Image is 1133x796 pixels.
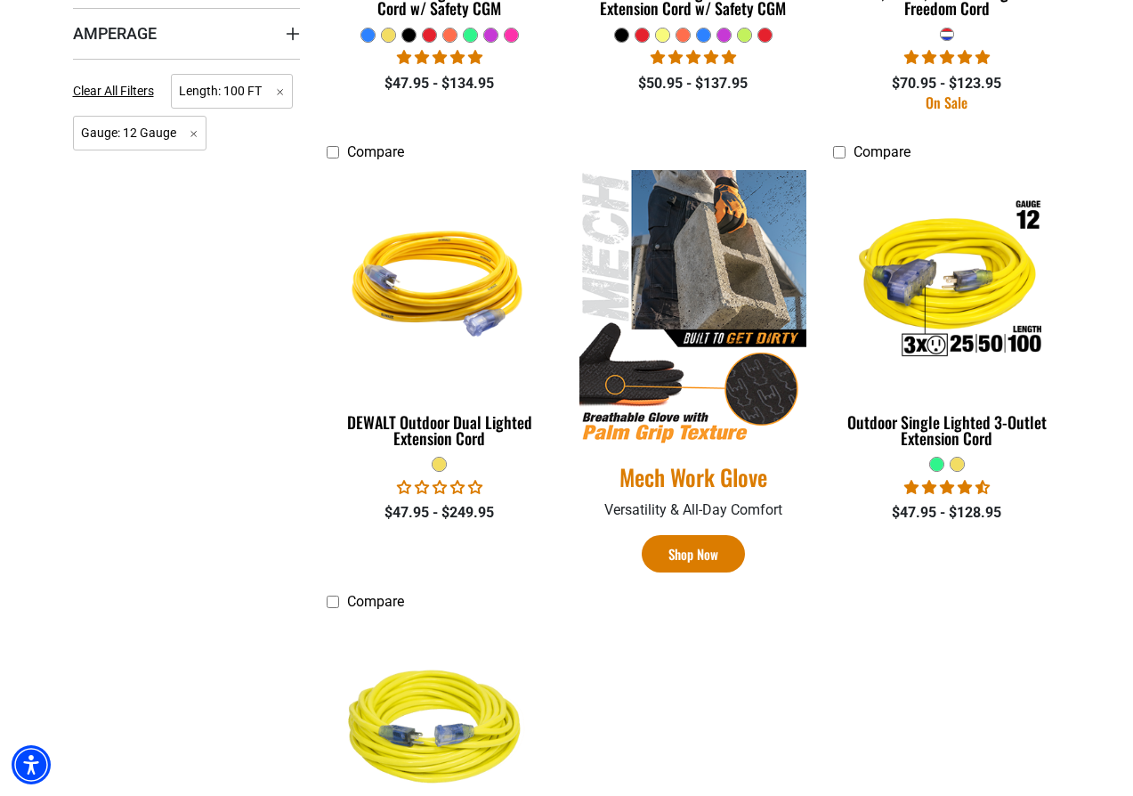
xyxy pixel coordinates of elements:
[12,745,51,784] div: Accessibility Menu
[579,73,806,94] div: $50.95 - $137.95
[328,178,552,383] img: DEWALT Outdoor Dual Lighted Extension Cord
[73,23,157,44] span: Amperage
[397,49,482,66] span: 4.81 stars
[73,82,161,101] a: Clear All Filters
[327,73,554,94] div: $47.95 - $134.95
[833,73,1060,94] div: $70.95 - $123.95
[835,178,1059,383] img: Outdoor Single Lighted 3-Outlet Extension Cord
[579,170,806,445] img: Mech Work Glove
[833,414,1060,446] div: Outdoor Single Lighted 3-Outlet Extension Cord
[347,593,404,610] span: Compare
[73,84,154,98] span: Clear All Filters
[327,502,554,524] div: $47.95 - $249.95
[854,143,910,160] span: Compare
[327,170,554,457] a: DEWALT Outdoor Dual Lighted Extension Cord DEWALT Outdoor Dual Lighted Extension Cord
[171,82,293,99] a: Length: 100 FT
[642,535,745,573] a: Shop Now
[171,74,293,109] span: Length: 100 FT
[833,95,1060,110] div: On Sale
[327,414,554,446] div: DEWALT Outdoor Dual Lighted Extension Cord
[579,500,806,521] p: Versatility & All-Day Comfort
[73,124,207,141] a: Gauge: 12 Gauge
[579,462,806,491] a: Mech Work Glove
[347,143,404,160] span: Compare
[833,502,1060,524] div: $47.95 - $128.95
[651,49,736,66] span: 4.80 stars
[904,479,990,496] span: 4.64 stars
[73,116,207,150] span: Gauge: 12 Gauge
[73,8,300,58] summary: Amperage
[833,170,1060,457] a: Outdoor Single Lighted 3-Outlet Extension Cord Outdoor Single Lighted 3-Outlet Extension Cord
[397,479,482,496] span: 0.00 stars
[904,49,990,66] span: 5.00 stars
